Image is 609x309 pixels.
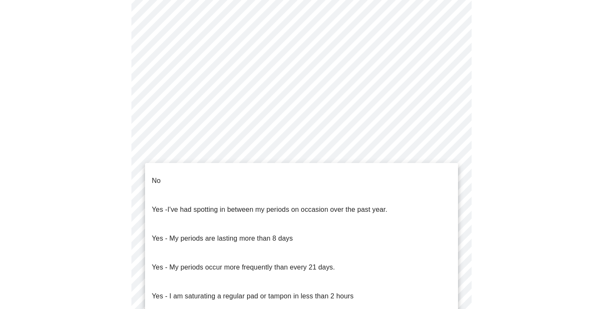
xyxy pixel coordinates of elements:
p: Yes - My periods occur more frequently than every 21 days. [152,262,335,272]
p: No [152,176,161,186]
span: I've had spotting in between my periods on occasion over the past year. [168,206,387,213]
p: Yes - My periods are lasting more than 8 days [152,233,293,244]
p: Yes - I am saturating a regular pad or tampon in less than 2 hours [152,291,353,301]
p: Yes - [152,205,387,215]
